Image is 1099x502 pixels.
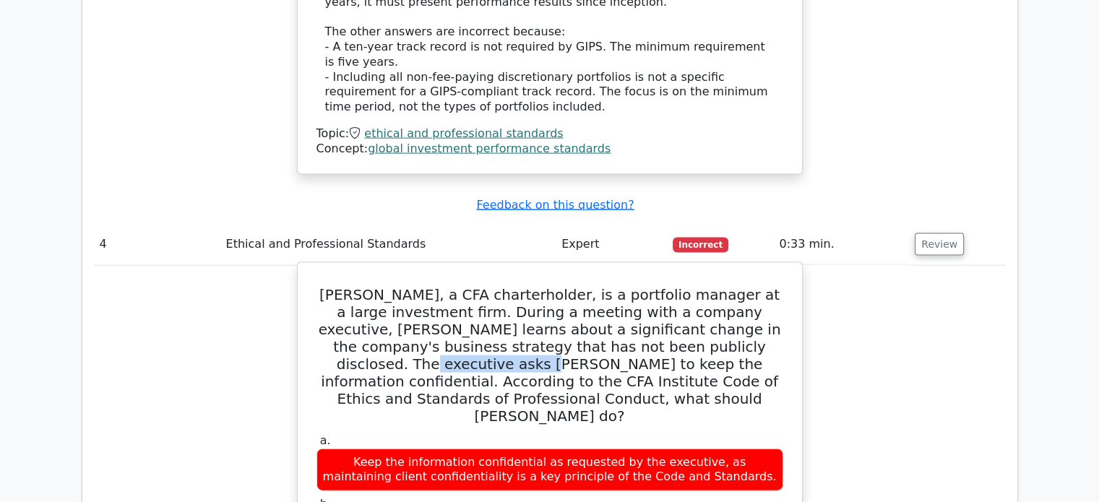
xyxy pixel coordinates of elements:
a: ethical and professional standards [364,126,563,140]
td: 4 [94,224,220,265]
div: Keep the information confidential as requested by the executive, as maintaining client confidenti... [316,449,783,492]
span: Incorrect [673,238,728,252]
h5: [PERSON_NAME], a CFA charterholder, is a portfolio manager at a large investment firm. During a m... [315,286,785,425]
span: a. [320,433,331,447]
td: Expert [556,224,667,265]
td: 0:33 min. [773,224,909,265]
div: Concept: [316,142,783,157]
div: Topic: [316,126,783,142]
a: Feedback on this question? [476,198,634,212]
td: Ethical and Professional Standards [220,224,556,265]
button: Review [915,233,964,256]
a: global investment performance standards [368,142,611,155]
